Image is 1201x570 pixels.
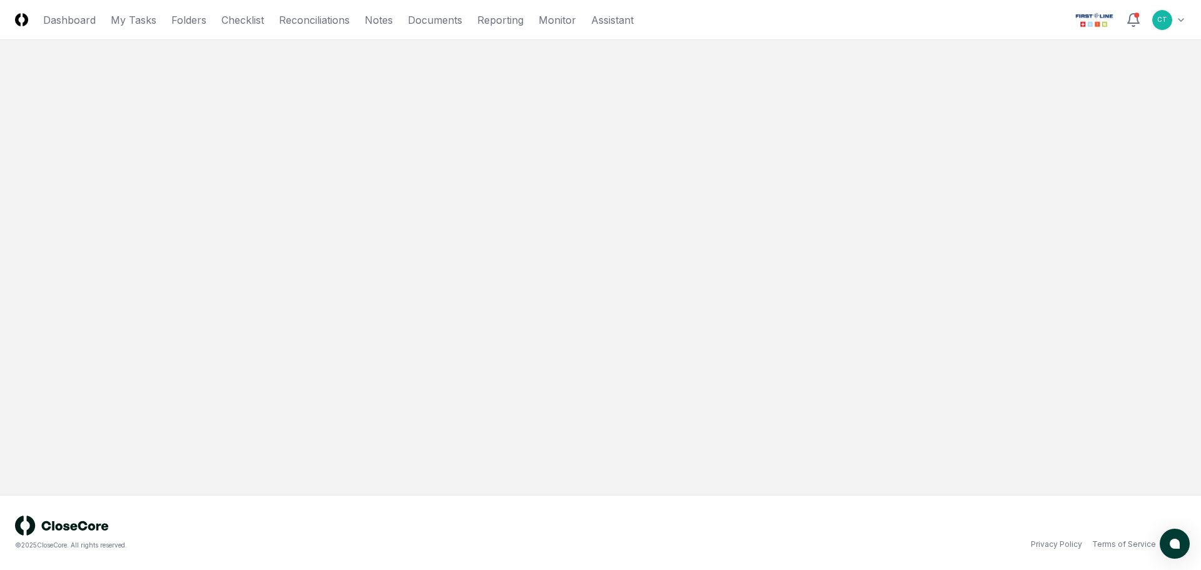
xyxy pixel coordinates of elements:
[1092,539,1156,550] a: Terms of Service
[171,13,206,28] a: Folders
[279,13,350,28] a: Reconciliations
[1151,9,1173,31] button: CT
[408,13,462,28] a: Documents
[477,13,524,28] a: Reporting
[111,13,156,28] a: My Tasks
[1157,15,1167,24] span: CT
[365,13,393,28] a: Notes
[591,13,634,28] a: Assistant
[1031,539,1082,550] a: Privacy Policy
[15,541,600,550] div: © 2025 CloseCore. All rights reserved.
[43,13,96,28] a: Dashboard
[1160,529,1190,559] button: atlas-launcher
[1073,10,1116,30] img: First Line Technology logo
[221,13,264,28] a: Checklist
[15,13,28,26] img: Logo
[539,13,576,28] a: Monitor
[15,516,109,536] img: logo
